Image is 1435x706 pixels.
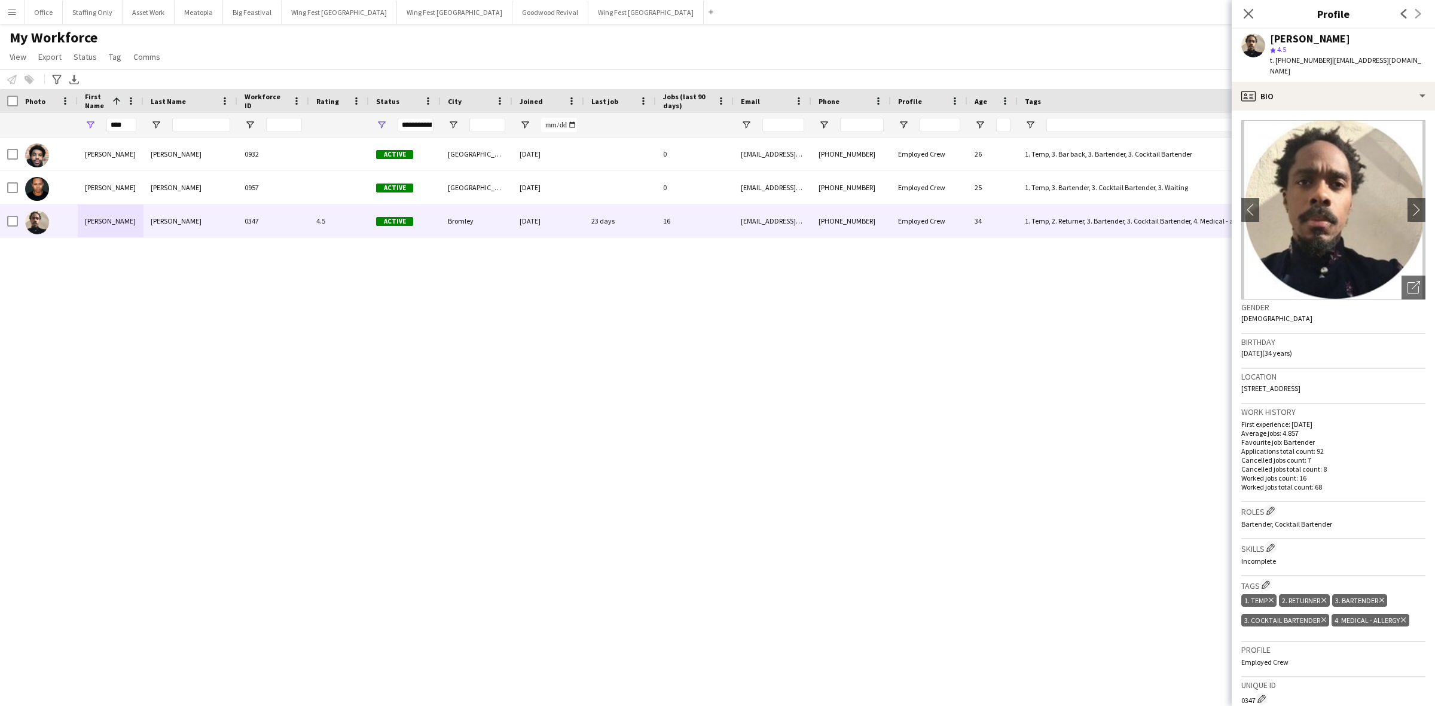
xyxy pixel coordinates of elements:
[109,51,121,62] span: Tag
[967,137,1018,170] div: 26
[734,171,811,204] div: [EMAIL_ADDRESS][DOMAIN_NAME]
[520,120,530,130] button: Open Filter Menu
[1018,171,1351,204] div: 1. Temp, 3. Bartender, 3. Cocktail Bartender, 3. Waiting
[891,171,967,204] div: Employed Crew
[10,29,97,47] span: My Workforce
[811,171,891,204] div: [PHONE_NUMBER]
[266,118,302,132] input: Workforce ID Filter Input
[448,97,462,106] span: City
[512,1,588,24] button: Goodwood Revival
[38,51,62,62] span: Export
[143,137,237,170] div: [PERSON_NAME]
[104,49,126,65] a: Tag
[74,51,97,62] span: Status
[1025,97,1041,106] span: Tags
[143,171,237,204] div: [PERSON_NAME]
[376,184,413,192] span: Active
[1232,6,1435,22] h3: Profile
[811,137,891,170] div: [PHONE_NUMBER]
[67,72,81,87] app-action-btn: Export XLSX
[1018,204,1351,237] div: 1. Temp, 2. Returner, 3. Bartender, 3. Cocktail Bartender, 4. Medical - allergy
[1270,56,1421,75] span: | [EMAIL_ADDRESS][DOMAIN_NAME]
[441,171,512,204] div: [GEOGRAPHIC_DATA]
[734,204,811,237] div: [EMAIL_ADDRESS][DOMAIN_NAME]
[245,120,255,130] button: Open Filter Menu
[1241,482,1425,491] p: Worked jobs total count: 68
[1241,473,1425,482] p: Worked jobs count: 16
[656,137,734,170] div: 0
[223,1,282,24] button: Big Feastival
[1241,644,1425,655] h3: Profile
[172,118,230,132] input: Last Name Filter Input
[1241,349,1292,357] span: [DATE] (34 years)
[584,204,656,237] div: 23 days
[245,92,288,110] span: Workforce ID
[840,118,884,132] input: Phone Filter Input
[237,204,309,237] div: 0347
[1241,447,1425,456] p: Applications total count: 92
[512,204,584,237] div: [DATE]
[151,97,186,106] span: Last Name
[106,118,136,132] input: First Name Filter Input
[25,97,45,106] span: Photo
[1332,614,1409,626] div: 4. Medical - allergy
[78,171,143,204] div: [PERSON_NAME]
[1241,594,1277,607] div: 1. Temp
[1332,594,1387,607] div: 3. Bartender
[1241,614,1329,626] div: 3. Cocktail Bartender
[1241,337,1425,347] h3: Birthday
[520,97,543,106] span: Joined
[1277,45,1286,54] span: 4.5
[376,217,413,226] span: Active
[1232,82,1435,111] div: Bio
[1270,56,1332,65] span: t. [PHONE_NUMBER]
[85,120,96,130] button: Open Filter Menu
[891,204,967,237] div: Employed Crew
[282,1,397,24] button: Wing Fest [GEOGRAPHIC_DATA]
[1241,314,1312,323] span: [DEMOGRAPHIC_DATA]
[1241,542,1425,554] h3: Skills
[1241,456,1425,464] p: Cancelled jobs count: 7
[656,204,734,237] div: 16
[1241,464,1425,473] p: Cancelled jobs total count: 8
[1241,680,1425,690] h3: Unique ID
[1241,371,1425,382] h3: Location
[1270,33,1350,44] div: [PERSON_NAME]
[588,1,704,24] button: Wing Fest [GEOGRAPHIC_DATA]
[151,120,161,130] button: Open Filter Menu
[1241,519,1332,528] span: Bartender, Cocktail Bartender
[69,49,102,65] a: Status
[1046,118,1344,132] input: Tags Filter Input
[1241,120,1425,299] img: Crew avatar or photo
[819,97,839,106] span: Phone
[591,97,618,106] span: Last job
[1241,420,1425,429] p: First experience: [DATE]
[25,177,49,201] img: Jamal Letts
[143,204,237,237] div: [PERSON_NAME]
[237,171,309,204] div: 0957
[975,97,987,106] span: Age
[1241,384,1300,393] span: [STREET_ADDRESS]
[1241,407,1425,417] h3: Work history
[898,97,922,106] span: Profile
[1241,505,1425,517] h3: Roles
[376,150,413,159] span: Active
[663,92,712,110] span: Jobs (last 90 days)
[656,171,734,204] div: 0
[1241,579,1425,591] h3: Tags
[237,137,309,170] div: 0932
[967,204,1018,237] div: 34
[1279,594,1329,607] div: 2. Returner
[1241,438,1425,447] p: Favourite job: Bartender
[469,118,505,132] input: City Filter Input
[819,120,829,130] button: Open Filter Menu
[1402,276,1425,299] div: Open photos pop-in
[133,51,160,62] span: Comms
[996,118,1010,132] input: Age Filter Input
[441,204,512,237] div: Bromley
[741,120,752,130] button: Open Filter Menu
[10,51,26,62] span: View
[85,92,108,110] span: First Name
[25,1,63,24] button: Office
[1025,120,1036,130] button: Open Filter Menu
